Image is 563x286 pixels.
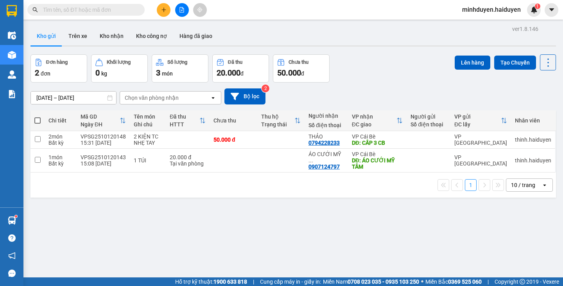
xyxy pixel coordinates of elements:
[454,121,501,128] div: ĐC lấy
[15,215,17,218] sup: 1
[62,27,93,45] button: Trên xe
[261,113,294,120] div: Thu hộ
[170,121,199,128] div: HTTT
[48,140,73,146] div: Bất kỳ
[308,113,344,119] div: Người nhận
[107,59,131,65] div: Khối lượng
[43,5,135,14] input: Tìm tên, số ĐT hoặc mã đơn
[8,70,16,79] img: warehouse-icon
[512,25,538,33] div: ver 1.8.146
[7,5,17,17] img: logo-vxr
[125,94,179,102] div: Chọn văn phòng nhận
[536,4,539,9] span: 1
[308,122,344,128] div: Số điện thoại
[454,113,501,120] div: VP gửi
[162,70,173,77] span: món
[224,88,265,104] button: Bộ lọc
[41,70,50,77] span: đơn
[348,110,407,131] th: Toggle SortBy
[179,7,185,13] span: file-add
[8,31,16,40] img: warehouse-icon
[455,56,490,70] button: Lên hàng
[30,54,87,83] button: Đơn hàng2đơn
[48,117,73,124] div: Chi tiết
[95,68,100,77] span: 0
[8,270,16,277] span: message
[511,181,535,189] div: 10 / trang
[301,70,304,77] span: đ
[262,85,269,92] sup: 2
[454,133,507,146] div: VP [GEOGRAPHIC_DATA]
[308,133,344,140] div: THẢO
[30,27,62,45] button: Kho gửi
[101,70,107,77] span: kg
[421,280,423,283] span: ⚪️
[46,59,68,65] div: Đơn hàng
[48,133,73,140] div: 2 món
[213,279,247,285] strong: 1900 633 818
[308,164,340,170] div: 0907124797
[277,68,301,77] span: 50.000
[520,279,525,284] span: copyright
[8,234,16,242] span: question-circle
[134,157,162,164] div: 1 TÚI
[240,70,244,77] span: đ
[157,3,170,17] button: plus
[515,117,551,124] div: Nhân viên
[81,154,126,160] div: VPSG2510120143
[448,279,482,285] strong: 0369 525 060
[8,90,16,98] img: solution-icon
[454,154,507,167] div: VP [GEOGRAPHIC_DATA]
[352,113,396,120] div: VP nhận
[352,157,403,170] div: DĐ: ÁO CƯỚI MỸ TÂM
[81,121,120,128] div: Ngày ĐH
[273,54,330,83] button: Chưa thu50.000đ
[193,3,207,17] button: aim
[348,279,419,285] strong: 0708 023 035 - 0935 103 250
[91,54,148,83] button: Khối lượng0kg
[8,252,16,259] span: notification
[308,151,344,164] div: ÁO CƯỚI MỸ TÂM
[261,121,294,128] div: Trạng thái
[545,3,558,17] button: caret-down
[289,59,308,65] div: Chưa thu
[217,68,240,77] span: 20.000
[456,5,527,14] span: minhduyen.haiduyen
[228,59,242,65] div: Đã thu
[35,68,39,77] span: 2
[494,56,536,70] button: Tạo Chuyến
[31,92,116,104] input: Select a date range.
[77,110,130,131] th: Toggle SortBy
[411,121,446,128] div: Số điện thoại
[48,160,73,167] div: Bất kỳ
[535,4,540,9] sup: 1
[134,121,162,128] div: Ghi chú
[323,277,419,286] span: Miền Nam
[213,137,253,143] div: 50.000 đ
[166,110,210,131] th: Toggle SortBy
[425,277,482,286] span: Miền Bắc
[134,113,162,120] div: Tên món
[175,3,189,17] button: file-add
[213,117,253,124] div: Chưa thu
[8,51,16,59] img: warehouse-icon
[352,151,403,157] div: VP Cái Bè
[488,277,489,286] span: |
[32,7,38,13] span: search
[210,95,216,101] svg: open
[515,157,551,164] div: thinh.haiduyen
[175,277,247,286] span: Hỗ trợ kỹ thuật:
[352,133,403,140] div: VP Cái Bè
[257,110,305,131] th: Toggle SortBy
[167,59,187,65] div: Số lượng
[81,133,126,140] div: VPSG2510120148
[450,110,511,131] th: Toggle SortBy
[352,140,403,146] div: DĐ: CÂP 3 CB
[212,54,269,83] button: Đã thu20.000đ
[260,277,321,286] span: Cung cấp máy in - giấy in:
[465,179,477,191] button: 1
[515,137,551,143] div: thinh.haiduyen
[81,160,126,167] div: 15:08 [DATE]
[170,160,206,167] div: Tại văn phòng
[161,7,167,13] span: plus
